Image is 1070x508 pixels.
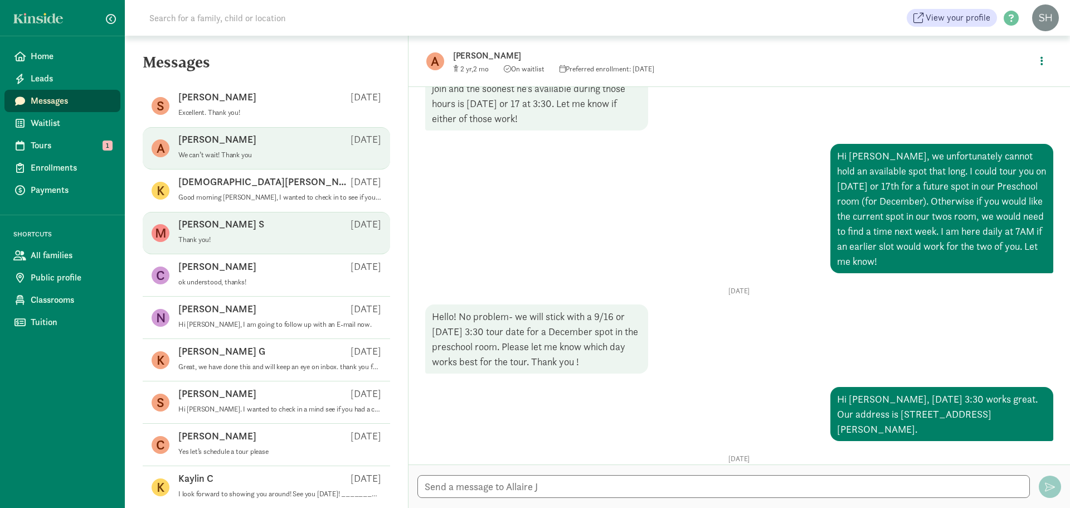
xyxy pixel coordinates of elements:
[152,351,169,369] figure: K
[178,175,351,188] p: [DEMOGRAPHIC_DATA][PERSON_NAME]
[351,217,381,231] p: [DATE]
[178,472,213,485] p: Kaylin C
[4,157,120,179] a: Enrollments
[178,217,264,231] p: [PERSON_NAME] S
[152,224,169,242] figure: M
[152,436,169,454] figure: C
[152,97,169,115] figure: S
[425,61,648,130] div: Hi! Ok my husband, [PERSON_NAME] wants to join and the soonest he’s available during those hours ...
[351,133,381,146] p: [DATE]
[125,54,408,80] h5: Messages
[152,478,169,496] figure: K
[178,362,381,371] p: Great, we have done this and will keep an eye on inbox. thank you for your help
[926,11,990,25] span: View your profile
[31,94,111,108] span: Messages
[830,387,1053,441] div: Hi [PERSON_NAME], [DATE] 3:30 works great. Our address is [STREET_ADDRESS][PERSON_NAME].
[351,429,381,443] p: [DATE]
[31,139,111,152] span: Tours
[4,244,120,267] a: All families
[152,182,169,200] figure: K
[178,151,381,159] p: We can’t wait! Thank you
[351,345,381,358] p: [DATE]
[178,90,256,104] p: [PERSON_NAME]
[4,45,120,67] a: Home
[4,267,120,289] a: Public profile
[178,490,381,499] p: I look forward to showing you around! See you [DATE]! ________________________________ From: Kins...
[152,139,169,157] figure: A
[4,90,120,112] a: Messages
[152,309,169,327] figure: N
[31,316,111,329] span: Tuition
[351,260,381,273] p: [DATE]
[152,267,169,284] figure: C
[178,108,381,117] p: Excellent. Thank you!
[178,447,381,456] p: Yes let’s schedule a tour please
[178,235,381,244] p: Thank you!
[473,64,489,74] span: 2
[31,249,111,262] span: All families
[178,429,256,443] p: [PERSON_NAME]
[830,144,1053,273] div: Hi [PERSON_NAME], we unfortunately cannot hold an available spot that long. I could tour you on [...
[460,64,473,74] span: 2
[907,9,997,27] a: View your profile
[178,302,256,316] p: [PERSON_NAME]
[351,175,381,188] p: [DATE]
[453,48,804,64] p: [PERSON_NAME]
[178,345,265,358] p: [PERSON_NAME] G
[178,405,381,414] p: Hi [PERSON_NAME]. I wanted to check in a mind see if you had a chance to look over our infant pos...
[178,133,256,146] p: [PERSON_NAME]
[178,260,256,273] p: [PERSON_NAME]
[560,64,654,74] span: Preferred enrollment: [DATE]
[178,278,381,287] p: ok understood, thanks!
[31,161,111,175] span: Enrollments
[31,117,111,130] span: Waitlist
[31,293,111,307] span: Classrooms
[4,311,120,333] a: Tuition
[4,179,120,201] a: Payments
[4,289,120,311] a: Classrooms
[178,387,256,400] p: [PERSON_NAME]
[31,183,111,197] span: Payments
[31,271,111,284] span: Public profile
[31,50,111,63] span: Home
[4,67,120,90] a: Leads
[4,134,120,157] a: Tours 1
[103,141,113,151] span: 1
[143,7,455,29] input: Search for a family, child or location
[426,52,444,70] figure: A
[425,454,1053,463] p: [DATE]
[351,302,381,316] p: [DATE]
[178,193,381,202] p: Good morning [PERSON_NAME], I wanted to check in to see if you were hoping to enroll Ford? Or if ...
[504,64,544,74] span: On waitlist
[425,304,648,374] div: Hello! No problem- we will stick with a 9/16 or [DATE] 3:30 tour date for a December spot in the ...
[425,287,1053,296] p: [DATE]
[351,387,381,400] p: [DATE]
[152,394,169,412] figure: S
[4,112,120,134] a: Waitlist
[351,472,381,485] p: [DATE]
[351,90,381,104] p: [DATE]
[178,320,381,329] p: Hi [PERSON_NAME], I am going to follow up with an E-mail now.
[31,72,111,85] span: Leads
